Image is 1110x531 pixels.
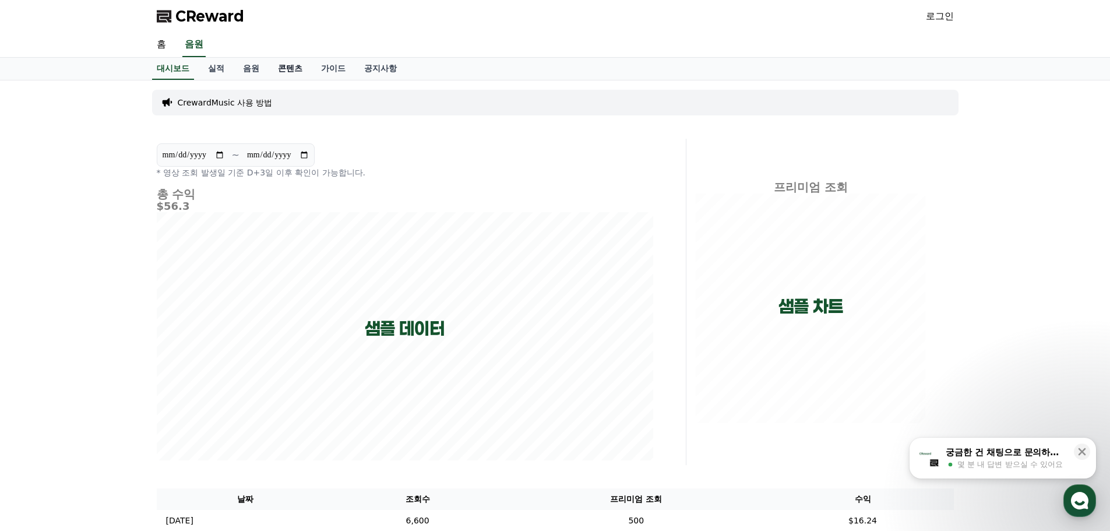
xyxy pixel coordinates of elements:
[157,201,653,212] h5: $56.3
[232,148,239,162] p: ~
[152,58,194,80] a: 대시보드
[107,388,121,397] span: 대화
[926,9,954,23] a: 로그인
[3,370,77,399] a: 홈
[501,488,771,510] th: 프리미엄 조회
[157,488,335,510] th: 날짜
[334,488,501,510] th: 조회수
[175,7,244,26] span: CReward
[37,387,44,396] span: 홈
[157,188,653,201] h4: 총 수익
[77,370,150,399] a: 대화
[182,33,206,57] a: 음원
[355,58,406,80] a: 공지사항
[178,97,273,108] a: CrewardMusic 사용 방법
[778,296,843,317] p: 샘플 차트
[166,515,193,527] p: [DATE]
[147,33,175,57] a: 홈
[312,58,355,80] a: 가이드
[365,318,445,339] p: 샘플 데이터
[157,7,244,26] a: CReward
[199,58,234,80] a: 실적
[180,387,194,396] span: 설정
[150,370,224,399] a: 설정
[234,58,269,80] a: 음원
[157,167,653,178] p: * 영상 조회 발생일 기준 D+3일 이후 확인이 가능합니다.
[772,488,954,510] th: 수익
[269,58,312,80] a: 콘텐츠
[696,181,926,194] h4: 프리미엄 조회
